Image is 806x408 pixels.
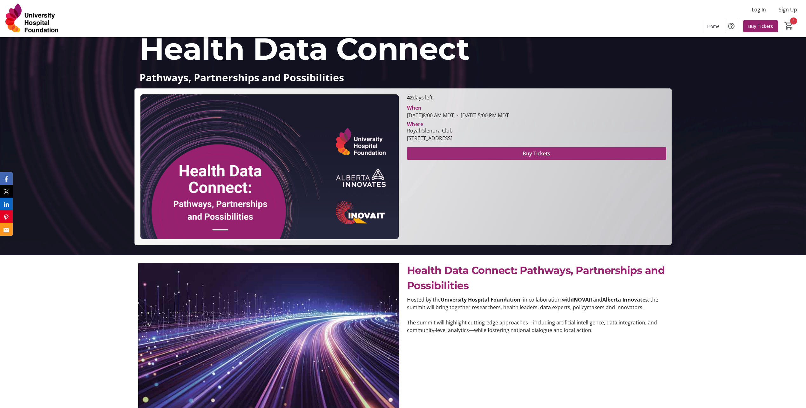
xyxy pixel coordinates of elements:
[702,20,725,32] a: Home
[407,112,454,119] span: [DATE] 8:00 AM MDT
[748,23,773,30] span: Buy Tickets
[523,150,550,157] span: Buy Tickets
[572,296,593,303] strong: INOVAIT
[774,4,802,15] button: Sign Up
[454,112,461,119] span: -
[707,23,720,30] span: Home
[747,4,771,15] button: Log In
[441,296,520,303] strong: University Hospital Foundation
[407,94,413,101] span: 42
[4,3,60,34] img: University Hospital Foundation's Logo
[140,94,399,240] img: Campaign CTA Media Photo
[725,20,738,32] button: Help
[407,147,667,160] button: Buy Tickets
[139,72,667,83] p: Pathways, Partnerships and Possibilities
[783,20,795,31] button: Cart
[602,296,648,303] strong: Alberta Innovates
[454,112,509,119] span: [DATE] 5:00 PM MDT
[407,94,667,101] p: days left
[407,319,668,334] p: The summit will highlight cutting-edge approaches—including artificial intelligence, data integra...
[407,134,453,142] div: [STREET_ADDRESS]
[743,20,778,32] a: Buy Tickets
[407,122,423,127] div: Where
[752,6,766,13] span: Log In
[407,104,422,112] div: When
[139,30,470,67] span: Health Data Connect
[407,264,665,292] span: Health Data Connect: Pathways, Partnerships and Possibilities
[779,6,797,13] span: Sign Up
[407,296,668,311] p: Hosted by the , in collaboration with and , the summit will bring together researchers, health le...
[407,127,453,134] div: Royal Glenora Club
